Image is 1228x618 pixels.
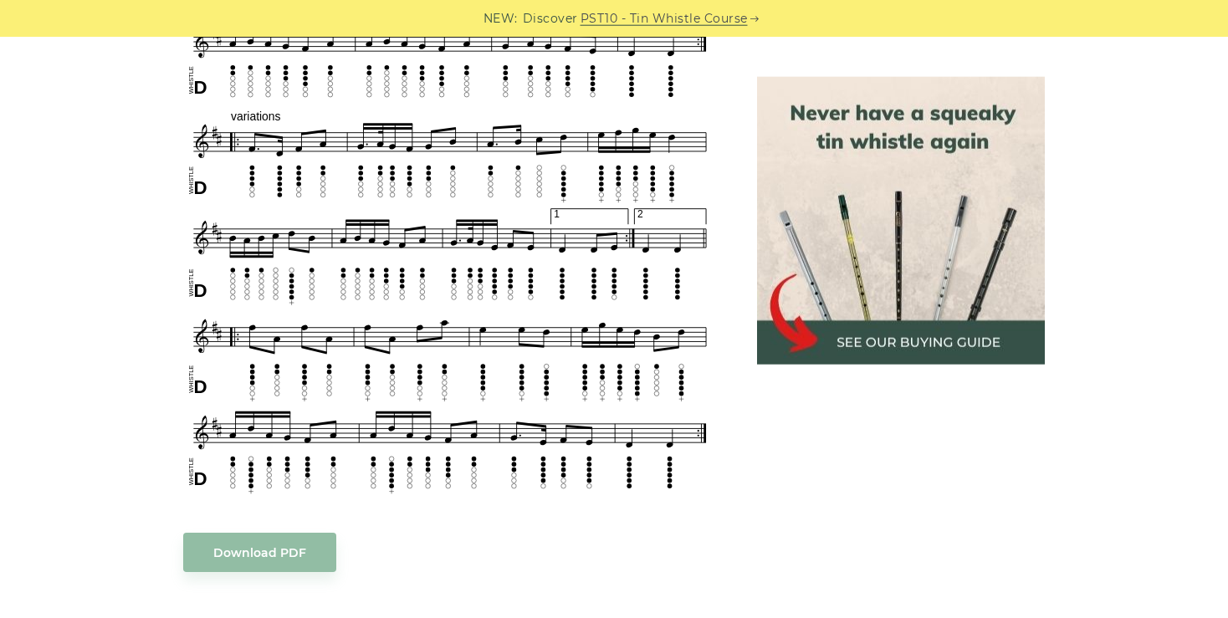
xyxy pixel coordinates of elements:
[523,9,578,28] span: Discover
[183,533,336,572] a: Download PDF
[484,9,518,28] span: NEW:
[757,77,1045,365] img: tin whistle buying guide
[581,9,748,28] a: PST10 - Tin Whistle Course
